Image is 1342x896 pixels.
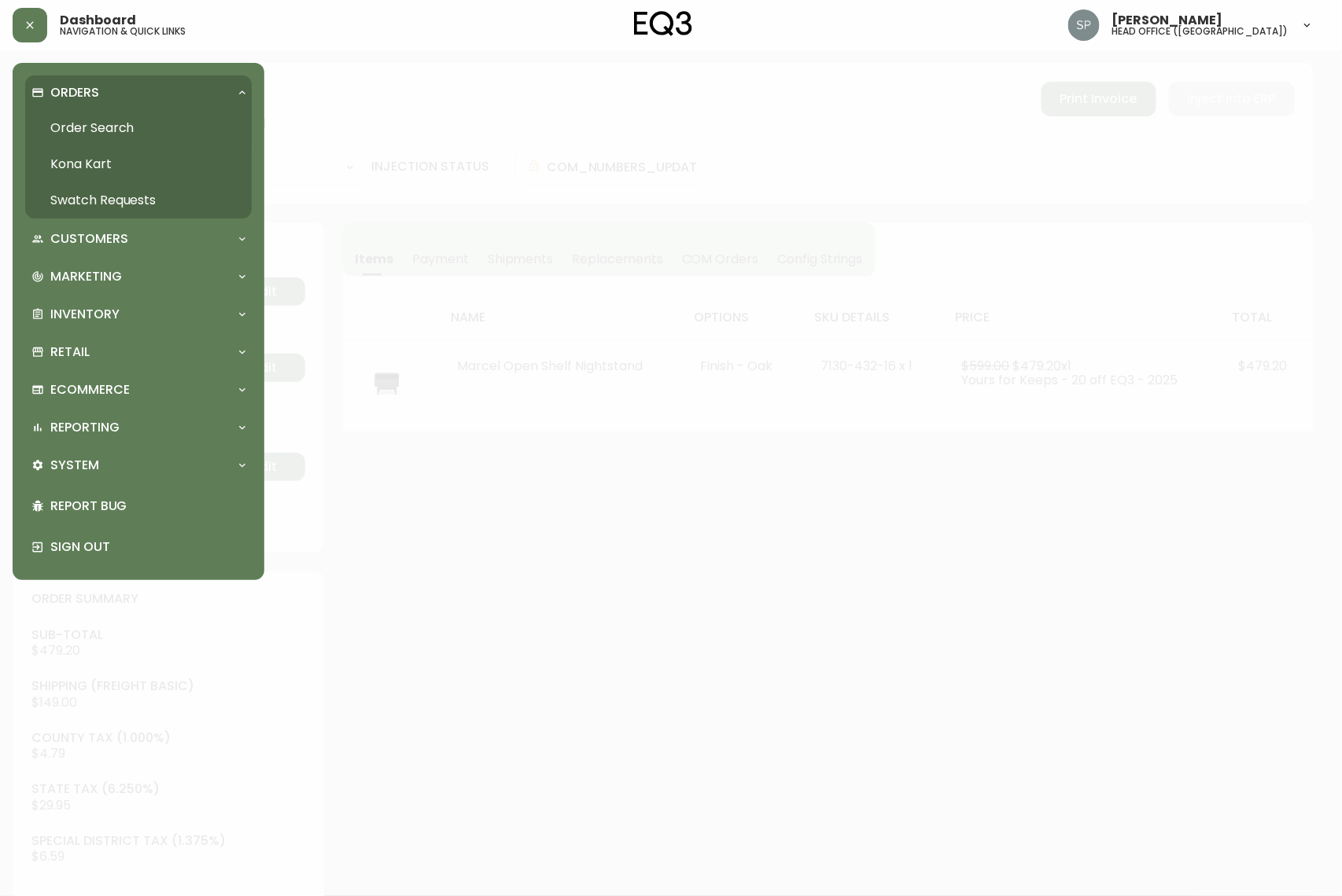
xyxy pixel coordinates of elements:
div: Inventory [25,297,252,332]
div: Orders [25,75,252,110]
p: Marketing [50,268,122,285]
p: System [50,457,99,474]
p: Orders [50,84,99,101]
div: Retail [25,335,252,369]
p: Reporting [50,419,120,436]
a: Kona Kart [25,146,252,182]
p: Report Bug [50,498,245,515]
p: Retail [50,343,90,361]
span: Dashboard [60,14,136,27]
span: [PERSON_NAME] [1112,14,1223,27]
a: Swatch Requests [25,182,252,218]
div: Reporting [25,410,252,445]
h5: head office ([GEOGRAPHIC_DATA]) [1112,27,1289,36]
p: Inventory [50,306,120,323]
p: Ecommerce [50,381,130,398]
p: Customers [50,230,128,248]
img: logo [634,11,692,36]
h5: navigation & quick links [60,27,186,36]
div: Customers [25,222,252,256]
a: Order Search [25,110,252,146]
img: 0cb179e7bf3690758a1aaa5f0aafa0b4 [1068,9,1100,41]
div: System [25,448,252,483]
div: Report Bug [25,486,252,527]
div: Ecommerce [25,373,252,407]
p: Sign Out [50,538,245,556]
div: Sign Out [25,527,252,567]
div: Marketing [25,259,252,294]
